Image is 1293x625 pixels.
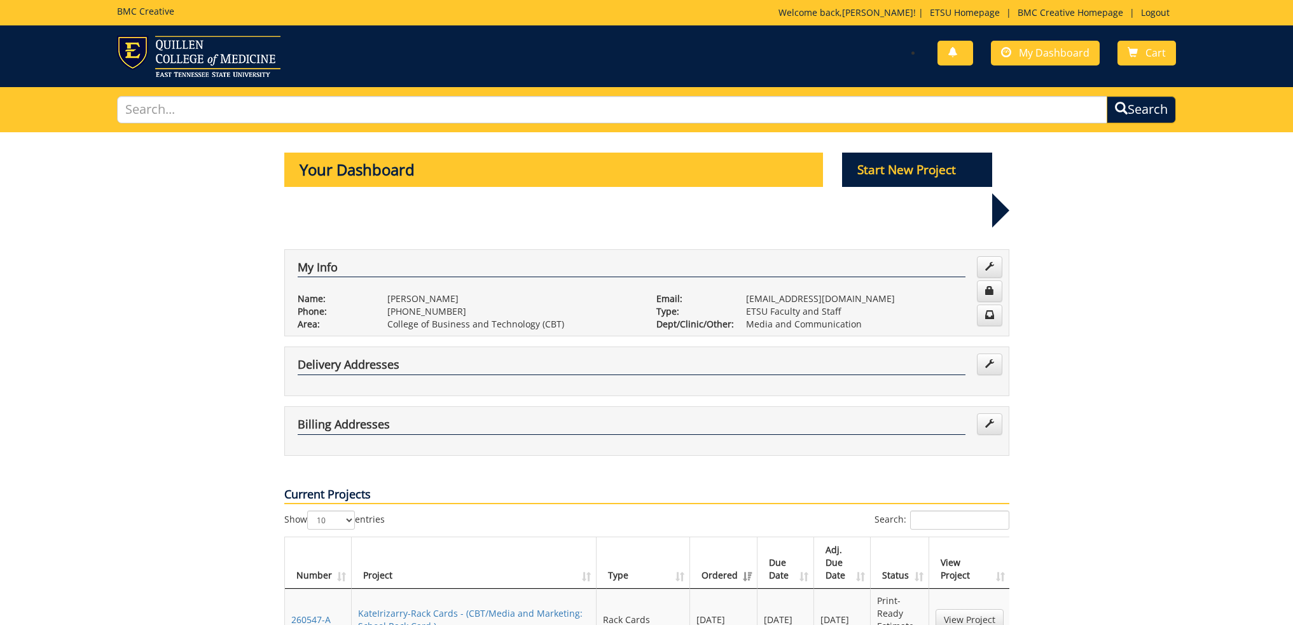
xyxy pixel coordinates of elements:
[387,305,637,318] p: [PHONE_NUMBER]
[1145,46,1166,60] span: Cart
[298,359,965,375] h4: Delivery Addresses
[284,486,1009,504] p: Current Projects
[387,292,637,305] p: [PERSON_NAME]
[1019,46,1089,60] span: My Dashboard
[842,165,992,177] a: Start New Project
[977,305,1002,326] a: Change Communication Preferences
[746,292,996,305] p: [EMAIL_ADDRESS][DOMAIN_NAME]
[1107,96,1176,123] button: Search
[1117,41,1176,65] a: Cart
[597,537,690,589] th: Type: activate to sort column ascending
[991,41,1100,65] a: My Dashboard
[977,256,1002,278] a: Edit Info
[656,292,727,305] p: Email:
[352,537,597,589] th: Project: activate to sort column ascending
[656,305,727,318] p: Type:
[977,280,1002,302] a: Change Password
[746,305,996,318] p: ETSU Faculty and Staff
[977,413,1002,435] a: Edit Addresses
[298,418,965,435] h4: Billing Addresses
[746,318,996,331] p: Media and Communication
[656,318,727,331] p: Dept/Clinic/Other:
[929,537,1010,589] th: View Project: activate to sort column ascending
[757,537,814,589] th: Due Date: activate to sort column ascending
[923,6,1006,18] a: ETSU Homepage
[284,511,385,530] label: Show entries
[910,511,1009,530] input: Search:
[778,6,1176,19] p: Welcome back, ! | | |
[814,537,871,589] th: Adj. Due Date: activate to sort column ascending
[284,153,824,187] p: Your Dashboard
[387,318,637,331] p: College of Business and Technology (CBT)
[285,537,352,589] th: Number: activate to sort column ascending
[117,6,174,16] h5: BMC Creative
[842,153,992,187] p: Start New Project
[871,537,929,589] th: Status: activate to sort column ascending
[307,511,355,530] select: Showentries
[298,292,368,305] p: Name:
[1011,6,1130,18] a: BMC Creative Homepage
[117,96,1107,123] input: Search...
[875,511,1009,530] label: Search:
[1135,6,1176,18] a: Logout
[117,36,280,77] img: ETSU logo
[977,354,1002,375] a: Edit Addresses
[298,305,368,318] p: Phone:
[298,318,368,331] p: Area:
[690,537,757,589] th: Ordered: activate to sort column ascending
[842,6,913,18] a: [PERSON_NAME]
[298,261,965,278] h4: My Info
